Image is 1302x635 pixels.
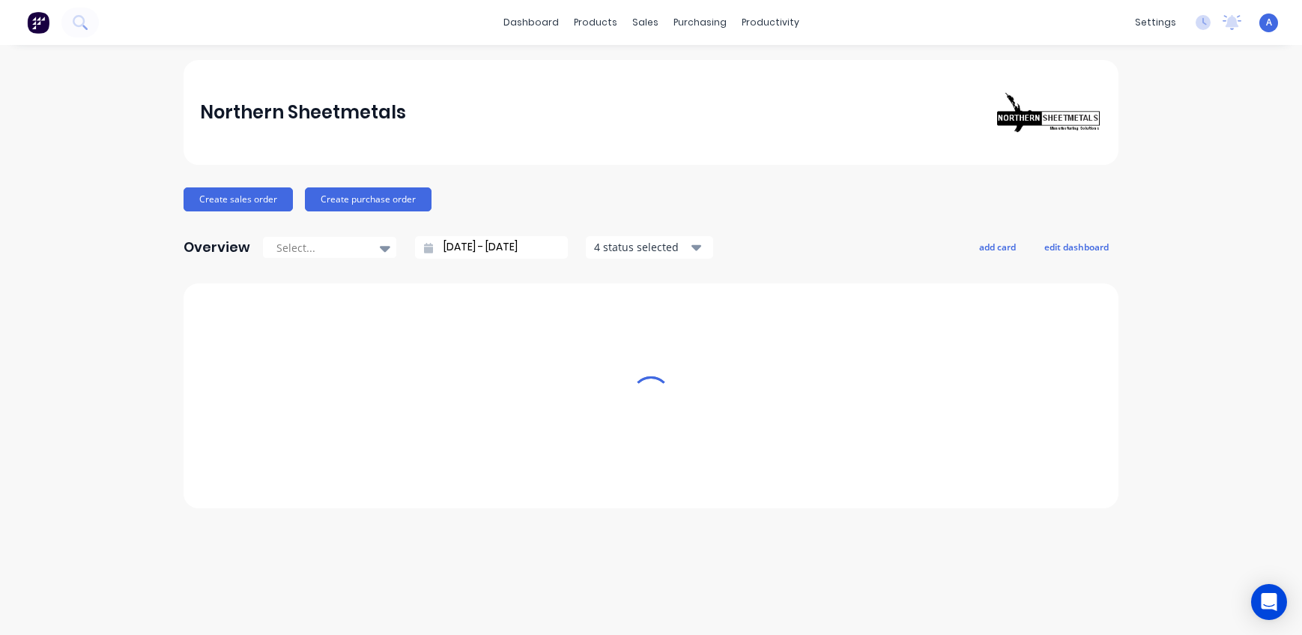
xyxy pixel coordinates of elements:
button: add card [969,237,1026,256]
div: Northern Sheetmetals [200,97,406,127]
div: sales [625,11,666,34]
div: Open Intercom Messenger [1251,584,1287,620]
div: Overview [184,232,250,262]
div: productivity [734,11,807,34]
div: 4 status selected [594,239,688,255]
span: A [1266,16,1272,29]
img: Factory [27,11,49,34]
div: settings [1127,11,1184,34]
div: purchasing [666,11,734,34]
img: Northern Sheetmetals [997,92,1102,133]
a: dashboard [496,11,566,34]
div: products [566,11,625,34]
button: Create purchase order [305,187,432,211]
button: edit dashboard [1035,237,1118,256]
button: 4 status selected [586,236,713,259]
button: Create sales order [184,187,293,211]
